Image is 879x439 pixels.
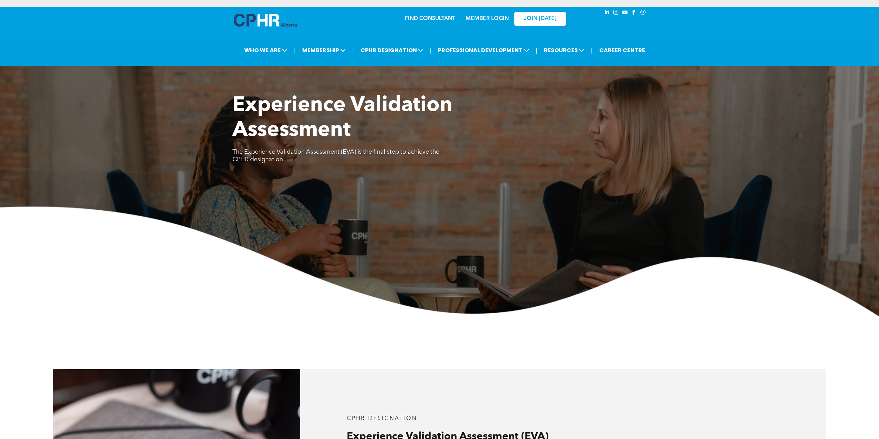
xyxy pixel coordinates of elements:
[612,9,620,18] a: instagram
[232,95,452,141] span: Experience Validation Assessment
[639,9,647,18] a: Social network
[347,416,417,421] span: CPHR DESIGNATION
[591,43,593,57] li: |
[405,16,455,21] a: FIND CONSULTANT
[514,12,566,26] a: JOIN [DATE]
[234,14,297,27] img: A blue and white logo for cp alberta
[359,44,426,57] span: CPHR DESIGNATION
[524,16,556,22] span: JOIN [DATE]
[242,44,289,57] span: WHO WE ARE
[542,44,586,57] span: RESOURCES
[352,43,354,57] li: |
[603,9,611,18] a: linkedin
[630,9,638,18] a: facebook
[621,9,629,18] a: youtube
[300,44,348,57] span: MEMBERSHIP
[430,43,432,57] li: |
[436,44,531,57] span: PROFESSIONAL DEVELOPMENT
[597,44,647,57] a: CAREER CENTRE
[232,149,439,163] span: The Experience Validation Assessment (EVA) is the final step to achieve the CPHR designation.
[536,43,537,57] li: |
[294,43,296,57] li: |
[466,16,509,21] a: MEMBER LOGIN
